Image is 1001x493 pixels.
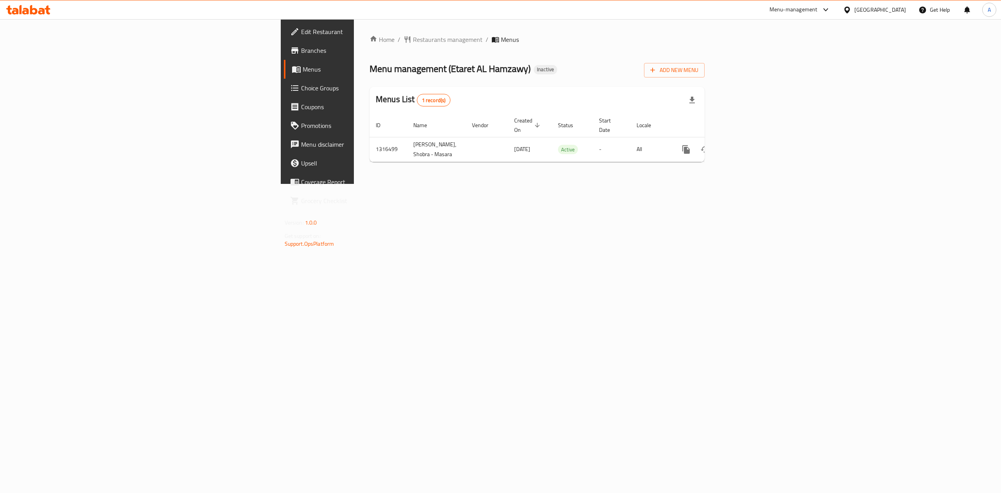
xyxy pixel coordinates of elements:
div: Menu-management [770,5,818,14]
a: Branches [284,41,448,60]
span: Menu disclaimer [301,140,442,149]
span: Inactive [534,66,557,73]
th: Actions [671,113,758,137]
a: Choice Groups [284,79,448,97]
div: [GEOGRAPHIC_DATA] [854,5,906,14]
span: [DATE] [514,144,530,154]
a: Support.OpsPlatform [285,239,334,249]
li: / [486,35,488,44]
a: Grocery Checklist [284,191,448,210]
div: Inactive [534,65,557,74]
span: Edit Restaurant [301,27,442,36]
td: - [593,137,630,162]
a: Promotions [284,116,448,135]
span: Status [558,121,583,130]
span: Coverage Report [301,177,442,187]
span: Created On [514,116,542,135]
span: Choice Groups [301,83,442,93]
span: 1 record(s) [417,97,450,104]
span: Menus [303,65,442,74]
button: more [677,140,696,159]
span: Active [558,145,578,154]
span: Get support on: [285,231,321,241]
span: Locale [637,121,661,130]
span: Menus [501,35,519,44]
a: Upsell [284,154,448,173]
span: 1.0.0 [305,218,317,228]
span: Name [413,121,437,130]
nav: breadcrumb [370,35,705,44]
span: Branches [301,46,442,55]
div: Total records count [417,94,451,106]
span: Grocery Checklist [301,196,442,205]
a: Coupons [284,97,448,116]
span: Vendor [472,121,499,130]
button: Change Status [696,140,714,159]
a: Menu disclaimer [284,135,448,154]
a: Coverage Report [284,173,448,191]
button: Add New Menu [644,63,705,77]
span: A [988,5,991,14]
span: Promotions [301,121,442,130]
a: Menus [284,60,448,79]
span: Upsell [301,158,442,168]
span: ID [376,121,391,130]
span: Add New Menu [650,65,698,75]
span: Menu management ( Etaret AL Hamzawy ) [370,60,531,77]
span: Version: [285,218,304,228]
table: enhanced table [370,113,758,162]
span: Coupons [301,102,442,112]
a: Edit Restaurant [284,22,448,41]
h2: Menus List [376,94,450,106]
div: Export file [683,91,701,110]
span: Start Date [599,116,621,135]
td: All [630,137,671,162]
